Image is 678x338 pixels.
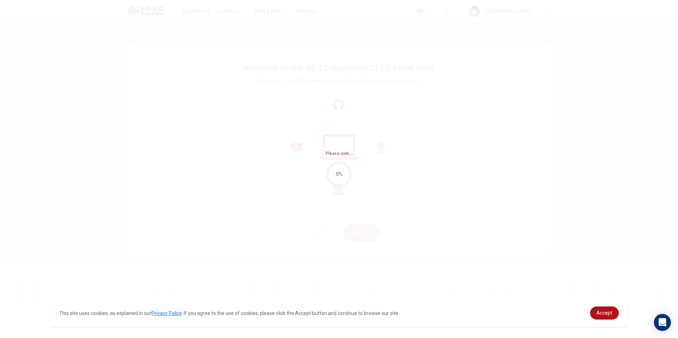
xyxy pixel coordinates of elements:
[326,151,353,156] span: Please wait...
[336,170,343,178] div: 0%
[59,310,399,316] span: This site uses cookies, as explained in our . If you agree to the use of cookies, please click th...
[654,314,671,331] div: Open Intercom Messenger
[51,299,627,327] div: cookieconsent
[590,306,619,320] a: dismiss cookie message
[596,310,612,316] span: Accept
[151,310,182,316] a: Privacy Policy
